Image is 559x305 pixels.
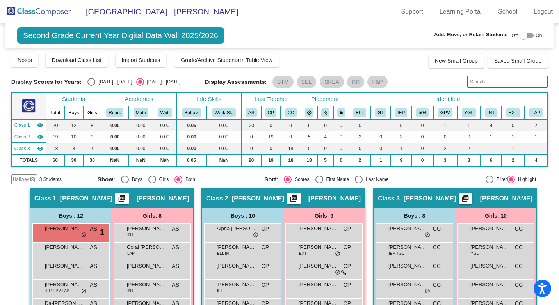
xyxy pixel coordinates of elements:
[153,131,176,143] td: 0.00
[46,53,108,67] button: Download Class List
[127,250,135,256] span: LAP
[515,262,523,270] span: CC
[78,5,238,18] span: [GEOGRAPHIC_DATA] - [PERSON_NAME]
[371,106,391,119] th: Gifted and Talented
[457,131,481,143] td: 0
[128,143,153,154] td: 0.00
[285,108,297,117] button: CC
[371,119,391,131] td: 1
[242,154,261,166] td: 20
[205,78,267,85] span: Display Assessments:
[347,76,364,88] mat-chip: RR
[127,262,166,270] span: [PERSON_NAME]
[281,143,301,154] td: 18
[228,195,284,202] span: - [PERSON_NAME]
[242,131,261,143] td: 0
[395,108,407,117] button: IEP
[459,193,472,204] button: Print Students Details
[317,119,333,131] td: 0
[206,143,242,154] td: 0.00
[217,225,256,232] span: Alpha [PERSON_NAME]
[83,143,101,154] td: 10
[335,251,340,257] span: do_not_disturb_alt
[83,154,101,166] td: 30
[98,176,115,183] span: Show:
[253,232,258,238] span: do_not_disturb_alt
[481,106,502,119] th: Introvert
[344,262,351,270] span: CP
[529,108,543,117] button: LAP
[262,262,269,270] span: CP
[515,243,523,252] span: CC
[433,154,458,166] td: 3
[525,143,547,154] td: 1
[83,119,101,131] td: 8
[378,195,400,202] span: Class 3
[18,57,32,63] span: Notes
[30,208,112,223] div: Boys : 12
[299,281,338,289] span: [PERSON_NAME]
[217,262,256,270] span: [PERSON_NAME]
[457,154,481,166] td: 3
[90,262,97,270] span: AS
[281,154,301,166] td: 18
[37,122,43,128] mat-icon: visibility
[391,143,412,154] td: 1
[388,225,427,232] span: [PERSON_NAME] [PERSON_NAME]
[272,76,294,88] mat-chip: STM
[502,119,525,131] td: 0
[90,243,97,252] span: AS
[412,154,433,166] td: 0
[470,281,509,289] span: [PERSON_NAME]
[90,225,97,233] span: AS
[46,154,64,166] td: 60
[100,226,104,238] span: 1
[242,119,261,131] td: 20
[292,176,309,183] div: Scores
[116,53,167,67] button: Import Students
[46,119,64,131] td: 20
[46,131,64,143] td: 19
[182,176,195,183] div: Both
[39,176,62,183] span: 3 Students
[375,108,386,117] button: GT
[481,131,502,143] td: 1
[172,262,179,270] span: AS
[182,108,201,117] button: Behav.
[64,131,84,143] td: 10
[434,31,508,39] span: Add, Move, or Retain Students
[494,58,541,64] span: Saved Small Group
[261,131,281,143] td: 19
[301,92,349,106] th: Placement
[391,119,412,131] td: 5
[177,119,207,131] td: 0.05
[206,195,228,202] span: Class 2
[317,106,333,119] th: Keep with students
[400,195,456,202] span: - [PERSON_NAME]
[112,208,193,223] div: Girls: 8
[262,243,269,252] span: CP
[12,119,46,131] td: Alissa Seaver - Seaver
[265,108,276,117] button: CP
[217,250,231,256] span: ELL INT
[429,54,484,68] button: New Small Group
[217,243,256,251] span: [PERSON_NAME]
[323,176,349,183] div: First Name
[433,106,458,119] th: Good Parent Volunteer
[371,154,391,166] td: 1
[502,131,525,143] td: 1
[177,143,207,154] td: 0.00
[242,106,261,119] th: Alissa Seaver
[425,232,430,238] span: do_not_disturb_alt
[502,143,525,154] td: 1
[515,225,523,233] span: CC
[349,143,371,154] td: 0
[127,232,134,238] span: INT
[320,76,344,88] mat-chip: SREA
[388,262,427,270] span: [PERSON_NAME]
[481,154,502,166] td: 6
[470,225,509,232] span: [PERSON_NAME]
[177,131,207,143] td: 0.00
[46,106,64,119] th: Total
[11,78,82,85] span: Display Scores for Years:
